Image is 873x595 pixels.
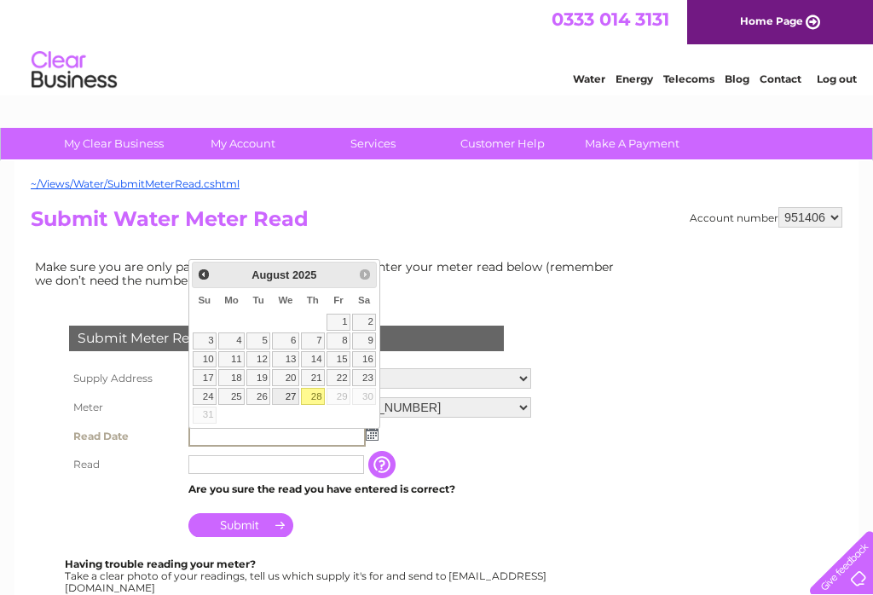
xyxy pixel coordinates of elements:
div: Clear Business is a trading name of Verastar Limited (registered in [GEOGRAPHIC_DATA] No. 3667643... [35,9,841,83]
span: August [251,269,289,281]
a: 19 [246,369,270,386]
a: Contact [760,72,801,85]
a: 4 [218,332,245,349]
b: Having trouble reading your meter? [65,557,256,570]
a: 7 [301,332,325,349]
span: Prev [197,268,211,281]
span: Saturday [358,295,370,305]
a: 17 [193,369,217,386]
div: Account number [690,207,842,228]
th: Supply Address [65,364,184,393]
a: ~/Views/Water/SubmitMeterRead.cshtml [31,177,240,190]
a: Water [573,72,605,85]
h2: Submit Water Meter Read [31,207,842,240]
a: 27 [272,388,299,405]
a: 28 [301,388,325,405]
div: Take a clear photo of your readings, tell us which supply it's for and send to [EMAIL_ADDRESS][DO... [65,558,549,593]
td: Are you sure the read you have entered is correct? [184,478,535,500]
input: Submit [188,513,293,537]
a: 12 [246,351,270,368]
span: Friday [333,295,344,305]
a: Log out [817,72,857,85]
a: 16 [352,351,376,368]
a: 11 [218,351,245,368]
a: 21 [301,369,325,386]
a: 26 [246,388,270,405]
a: 3 [193,332,217,349]
a: 1 [327,314,350,331]
span: 2025 [292,269,316,281]
a: Blog [725,72,749,85]
a: 15 [327,351,350,368]
a: 8 [327,332,350,349]
th: Read Date [65,422,184,451]
span: Wednesday [278,295,292,305]
input: Information [368,451,399,478]
a: Telecoms [663,72,714,85]
span: Thursday [307,295,319,305]
a: Customer Help [432,128,573,159]
div: Submit Meter Read [69,326,504,351]
span: Sunday [198,295,211,305]
td: Make sure you are only paying for what you use. Simply enter your meter read below (remember we d... [31,256,627,292]
a: Make A Payment [562,128,702,159]
a: My Clear Business [43,128,184,159]
a: 10 [193,351,217,368]
a: 18 [218,369,245,386]
a: My Account [173,128,314,159]
a: 25 [218,388,245,405]
a: 2 [352,314,376,331]
a: 9 [352,332,376,349]
img: ... [366,427,379,441]
a: 14 [301,351,325,368]
span: Tuesday [252,295,263,305]
th: Read [65,451,184,478]
a: 13 [272,351,299,368]
a: 0333 014 3131 [552,9,669,30]
a: Energy [616,72,653,85]
a: 5 [246,332,270,349]
a: 22 [327,369,350,386]
a: 20 [272,369,299,386]
th: Meter [65,393,184,422]
a: 6 [272,332,299,349]
span: Monday [224,295,239,305]
a: 23 [352,369,376,386]
a: Prev [194,264,214,284]
img: logo.png [31,44,118,96]
a: 24 [193,388,217,405]
a: Services [303,128,443,159]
